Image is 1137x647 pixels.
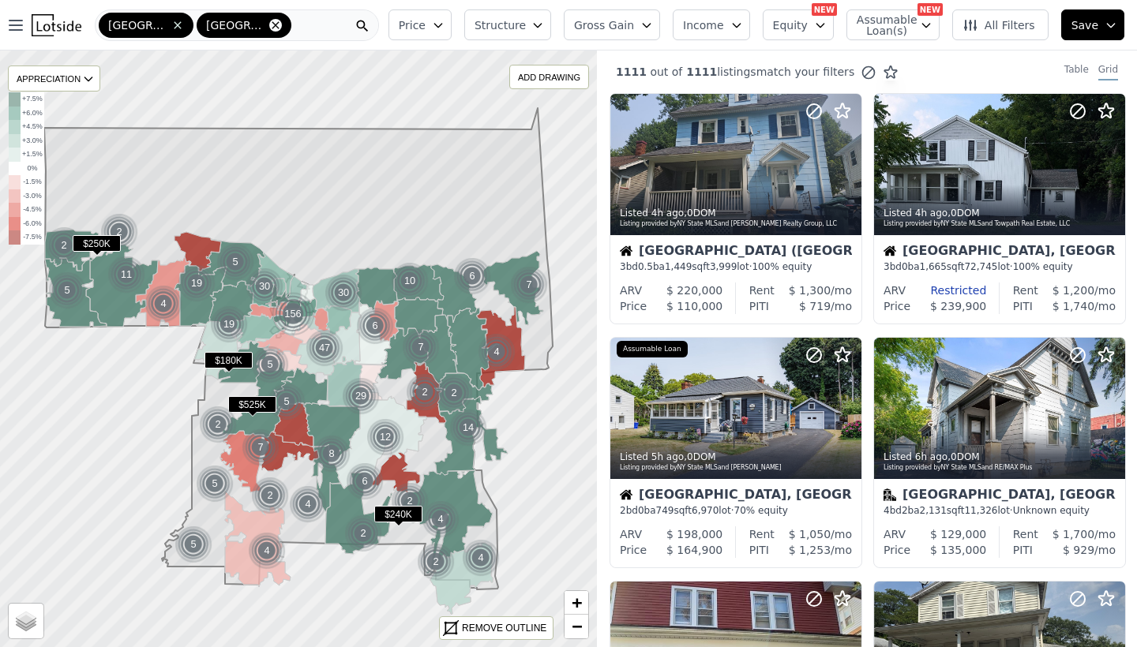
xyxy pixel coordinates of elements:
[313,435,351,473] img: g1.png
[216,243,254,281] div: 5
[651,208,684,219] time: 2025-08-09 23:08
[417,543,455,581] div: 2
[210,305,248,343] div: 19
[692,505,719,516] span: 6,970
[682,65,717,78] span: 1111
[884,245,896,257] img: House
[769,298,852,314] div: /mo
[620,488,852,504] div: [GEOGRAPHIC_DATA], [GEOGRAPHIC_DATA]
[462,539,500,577] div: 4
[620,488,632,501] img: House
[108,17,168,33] span: [GEOGRAPHIC_DATA]
[21,217,44,231] td: -6.0%
[21,175,44,189] td: -1.5%
[48,271,87,309] img: g1.png
[251,346,290,383] img: g1.png
[268,383,306,421] img: g1.png
[884,245,1116,260] div: [GEOGRAPHIC_DATA], [GEOGRAPHIC_DATA]
[21,134,44,148] td: +3.0%
[1033,542,1116,558] div: /mo
[422,500,460,538] div: 4
[242,428,280,466] div: 7
[366,418,404,456] div: 12
[9,604,43,638] a: Layers
[478,333,516,371] div: 4
[402,328,441,366] img: g1.png
[417,543,456,581] img: g1.png
[107,256,145,294] div: 11
[884,542,910,558] div: Price
[930,544,986,556] span: $ 135,000
[464,9,551,40] button: Structure
[313,435,351,473] div: 8
[199,406,238,443] img: g1.png
[246,267,284,305] img: g1.png
[964,505,997,516] span: 11,326
[906,282,986,298] div: Restricted
[210,305,249,343] img: g1.png
[789,544,831,556] span: $ 1,253
[48,271,86,309] div: 5
[572,616,582,636] span: −
[174,525,213,563] img: g1.png
[597,64,899,80] div: out of listings
[406,373,445,411] img: g1.png
[666,528,722,540] span: $ 198,000
[620,463,854,473] div: Listing provided by NY State MLS and [PERSON_NAME]
[620,245,852,260] div: [GEOGRAPHIC_DATA] ([GEOGRAPHIC_DATA])
[21,230,44,245] td: -7.5%
[449,409,488,447] img: g1.png
[478,333,516,371] img: g1.png
[246,267,283,305] div: 30
[346,462,385,500] img: g1.png
[620,298,647,314] div: Price
[1038,282,1116,298] div: /mo
[665,261,692,272] span: 1,449
[1013,542,1033,558] div: PITI
[873,337,1124,568] a: Listed 6h ago,0DOMListing provided byNY State MLSand RE/MAX PlusMultifamily[GEOGRAPHIC_DATA], [GE...
[402,328,440,366] div: 7
[251,477,289,514] div: 2
[475,17,525,33] span: Structure
[325,274,363,312] img: g1.png
[1053,528,1094,540] span: $ 1,700
[749,282,775,298] div: Rent
[917,3,943,16] div: NEW
[620,542,647,558] div: Price
[268,383,306,421] div: 5
[144,285,183,323] img: g1.png
[374,506,422,529] div: $240K
[391,262,430,300] img: g1.png
[422,500,460,538] img: g1.png
[1013,298,1033,314] div: PITI
[510,65,588,88] div: ADD DRAWING
[216,243,255,281] img: g1.png
[100,213,139,251] img: g1.png
[178,264,216,302] img: g1.png
[391,262,429,300] div: 10
[789,284,831,297] span: $ 1,300
[366,418,405,456] img: g1.png
[251,346,289,383] div: 5
[799,300,831,312] span: $ 719
[248,532,287,570] img: g1.png
[620,282,642,298] div: ARV
[656,505,674,516] span: 749
[206,17,266,33] span: [GEOGRAPHIC_DATA]
[32,14,81,36] img: Lotside
[435,374,473,412] div: 2
[21,107,44,121] td: +6.0%
[1013,526,1038,542] div: Rent
[406,373,444,411] div: 2
[749,542,769,558] div: PITI
[1064,63,1089,80] div: Table
[620,207,854,219] div: Listed , 0 DOM
[356,307,395,345] img: g1.png
[666,284,722,297] span: $ 220,000
[620,504,852,517] div: 2 bd 0 ba sqft lot · 70% equity
[73,235,121,258] div: $250K
[775,526,852,542] div: /mo
[574,17,634,33] span: Gross Gain
[1013,282,1038,298] div: Rent
[884,260,1116,273] div: 3 bd 0 ba sqft lot · 100% equity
